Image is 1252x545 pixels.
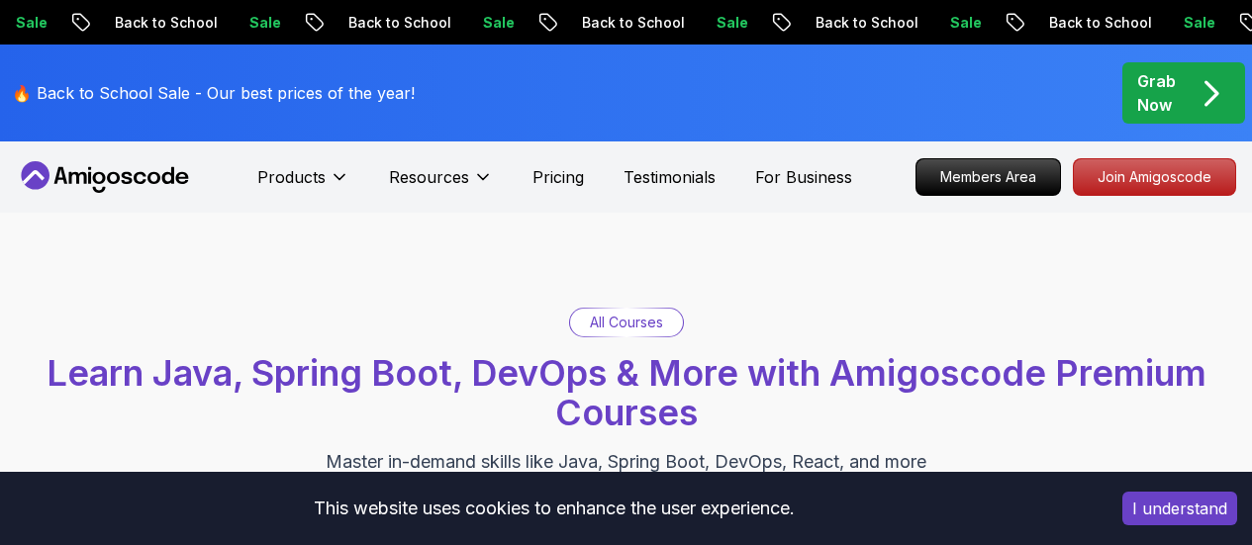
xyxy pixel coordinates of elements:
p: All Courses [590,313,663,332]
p: Grab Now [1137,69,1176,117]
p: Sale [632,13,696,33]
p: Back to School [264,13,399,33]
span: Learn Java, Spring Boot, DevOps & More with Amigoscode Premium Courses [47,351,1206,434]
p: Sale [399,13,462,33]
a: Join Amigoscode [1073,158,1236,196]
a: Members Area [915,158,1061,196]
p: Back to School [965,13,1100,33]
a: For Business [755,165,852,189]
p: Resources [389,165,469,189]
p: Members Area [916,159,1060,195]
p: Sale [1100,13,1163,33]
button: Accept cookies [1122,492,1237,525]
p: 🔥 Back to School Sale - Our best prices of the year! [12,81,415,105]
p: Sale [165,13,229,33]
p: Back to School [31,13,165,33]
a: Testimonials [624,165,716,189]
p: Master in-demand skills like Java, Spring Boot, DevOps, React, and more through hands-on, expert-... [294,448,959,531]
button: Resources [389,165,493,205]
p: Sale [866,13,929,33]
div: This website uses cookies to enhance the user experience. [15,487,1093,530]
p: Products [257,165,326,189]
p: Back to School [498,13,632,33]
a: Pricing [532,165,584,189]
p: Join Amigoscode [1074,159,1235,195]
button: Products [257,165,349,205]
p: Back to School [731,13,866,33]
